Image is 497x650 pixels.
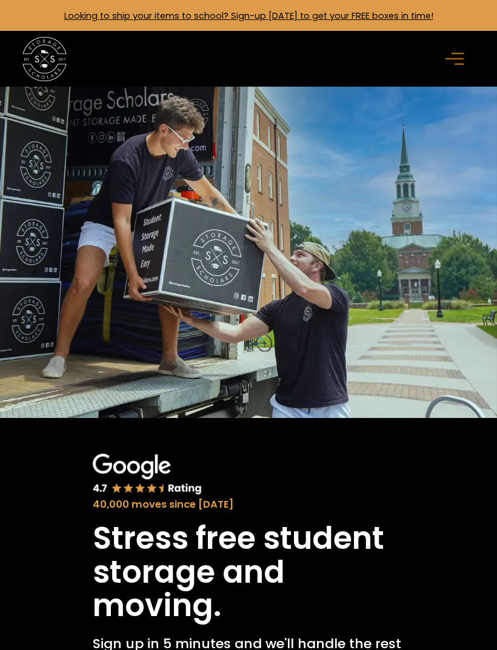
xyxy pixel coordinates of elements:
[22,37,67,82] a: home
[439,41,475,77] div: menu
[22,37,67,82] img: Storage Scholars main logo
[93,454,202,496] img: Google 4.7 star rating
[93,522,405,623] h1: Stress free student storage and moving.
[93,497,405,512] div: 40,000 moves since [DATE]
[64,10,433,22] a: Looking to ship your items to school? Sign-up [DATE] to get your FREE boxes in time!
